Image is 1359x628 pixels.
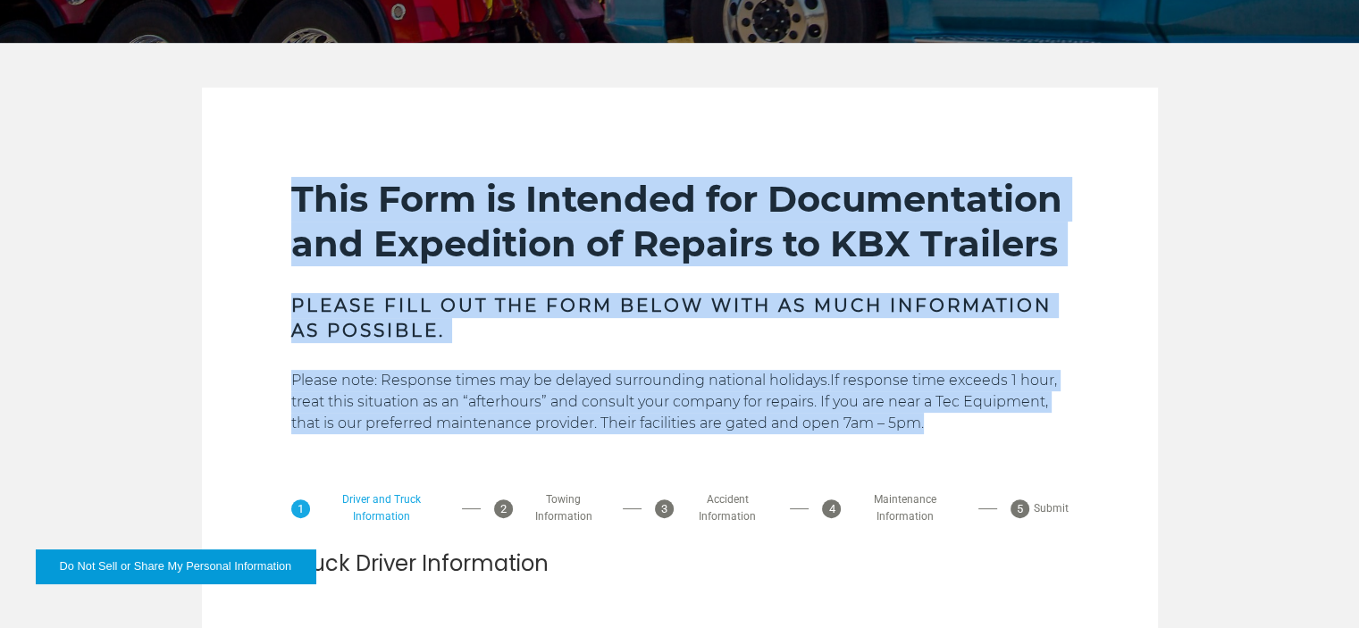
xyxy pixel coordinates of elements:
[291,372,1057,431] span: If response time exceeds 1 hour, treat this situation as an “afterhours” and consult your company...
[1034,500,1069,517] span: Submit
[291,491,1069,525] div: Pagination
[678,491,777,525] span: Accident Information
[315,491,449,525] span: Driver and Truck Information
[291,553,1069,574] h2: Truck Driver Information
[291,372,830,389] span: Please note: Response times may be delayed surrounding national holidays.
[845,491,964,525] span: Maintenance Information
[517,491,609,525] span: Towing Information
[291,293,1069,343] h3: PLEASE FILL OUT THE FORM BELOW WITH AS MUCH INFORMATION AS POSSIBLE.
[36,549,315,583] button: Do Not Sell or Share My Personal Information
[291,177,1069,266] h2: This Form is Intended for Documentation and Expedition of Repairs to KBX Trailers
